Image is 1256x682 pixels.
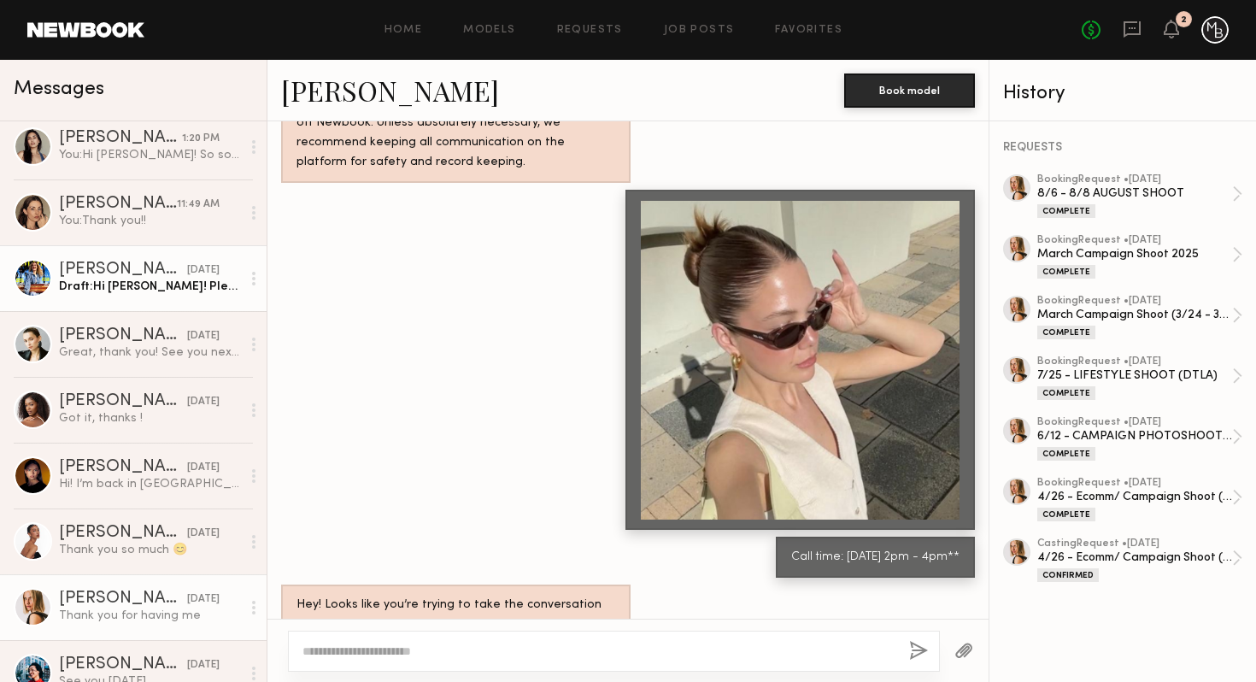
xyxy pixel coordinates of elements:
[59,525,187,542] div: [PERSON_NAME]
[1037,204,1095,218] div: Complete
[59,327,187,344] div: [PERSON_NAME]
[1037,367,1232,384] div: 7/25 - LIFESTYLE SHOOT (DTLA)
[59,344,241,361] div: Great, thank you! See you next week :)
[1037,417,1232,428] div: booking Request • [DATE]
[59,393,187,410] div: [PERSON_NAME]
[187,526,220,542] div: [DATE]
[14,79,104,99] span: Messages
[59,459,187,476] div: [PERSON_NAME]
[1037,174,1242,218] a: bookingRequest •[DATE]8/6 - 8/8 AUGUST SHOOTComplete
[1037,550,1232,566] div: 4/26 - Ecomm/ Campaign Shoot (High-End Maternity Brand)
[1037,356,1232,367] div: booking Request • [DATE]
[1037,538,1242,582] a: castingRequest •[DATE]4/26 - Ecomm/ Campaign Shoot (High-End Maternity Brand)Confirmed
[557,25,623,36] a: Requests
[59,656,187,673] div: [PERSON_NAME]
[59,213,241,229] div: You: Thank you!!
[187,394,220,410] div: [DATE]
[1037,235,1242,279] a: bookingRequest •[DATE]March Campaign Shoot 2025Complete
[1037,246,1232,262] div: March Campaign Shoot 2025
[1037,174,1232,185] div: booking Request • [DATE]
[59,608,241,624] div: Thank you for having me
[59,591,187,608] div: [PERSON_NAME]
[1037,265,1095,279] div: Complete
[1037,356,1242,400] a: bookingRequest •[DATE]7/25 - LIFESTYLE SHOOT (DTLA)Complete
[187,262,220,279] div: [DATE]
[1037,417,1242,461] a: bookingRequest •[DATE]6/12 - CAMPAIGN PHOTOSHOOT ([GEOGRAPHIC_DATA])Complete
[463,25,515,36] a: Models
[59,147,241,163] div: You: Hi [PERSON_NAME]! So sorry for the delay, we unfortunately had to cancel this shoot due to s...
[59,410,241,426] div: Got it, thanks !
[182,131,220,147] div: 1:20 PM
[1181,15,1187,25] div: 2
[775,25,842,36] a: Favorites
[1037,478,1232,489] div: booking Request • [DATE]
[296,596,615,674] div: Hey! Looks like you’re trying to take the conversation off Newbook. Unless absolutely necessary, ...
[59,130,182,147] div: [PERSON_NAME]
[844,82,975,97] a: Book model
[296,95,615,173] div: Hey! Looks like you’re trying to take the conversation off Newbook. Unless absolutely necessary, ...
[1037,326,1095,339] div: Complete
[1037,386,1095,400] div: Complete
[664,25,735,36] a: Job Posts
[1037,307,1232,323] div: March Campaign Shoot (3/24 - 3/26)
[791,548,960,567] div: Call time: [DATE] 2pm - 4pm**
[187,591,220,608] div: [DATE]
[177,197,220,213] div: 11:49 AM
[1037,568,1099,582] div: Confirmed
[1003,142,1242,154] div: REQUESTS
[59,196,177,213] div: [PERSON_NAME]
[59,262,187,279] div: [PERSON_NAME]
[1037,296,1242,339] a: bookingRequest •[DATE]March Campaign Shoot (3/24 - 3/26)Complete
[187,460,220,476] div: [DATE]
[1037,296,1232,307] div: booking Request • [DATE]
[281,72,499,109] a: [PERSON_NAME]
[1003,84,1242,103] div: History
[1037,538,1232,550] div: casting Request • [DATE]
[384,25,423,36] a: Home
[1037,235,1232,246] div: booking Request • [DATE]
[1037,489,1232,505] div: 4/26 - Ecomm/ Campaign Shoot (High-End Maternity Brand)
[59,542,241,558] div: Thank you so much 😊
[1037,478,1242,521] a: bookingRequest •[DATE]4/26 - Ecomm/ Campaign Shoot (High-End Maternity Brand)Complete
[1037,508,1095,521] div: Complete
[1037,447,1095,461] div: Complete
[1037,428,1232,444] div: 6/12 - CAMPAIGN PHOTOSHOOT ([GEOGRAPHIC_DATA])
[187,657,220,673] div: [DATE]
[59,279,241,295] div: Draft: Hi [PERSON_NAME]! Please see shoot details below. If you have any questions, feel free to ...
[59,476,241,492] div: Hi! I’m back in [GEOGRAPHIC_DATA] and open to work and new projects! Feel free to reach out if yo...
[844,73,975,108] button: Book model
[1037,185,1232,202] div: 8/6 - 8/8 AUGUST SHOOT
[187,328,220,344] div: [DATE]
